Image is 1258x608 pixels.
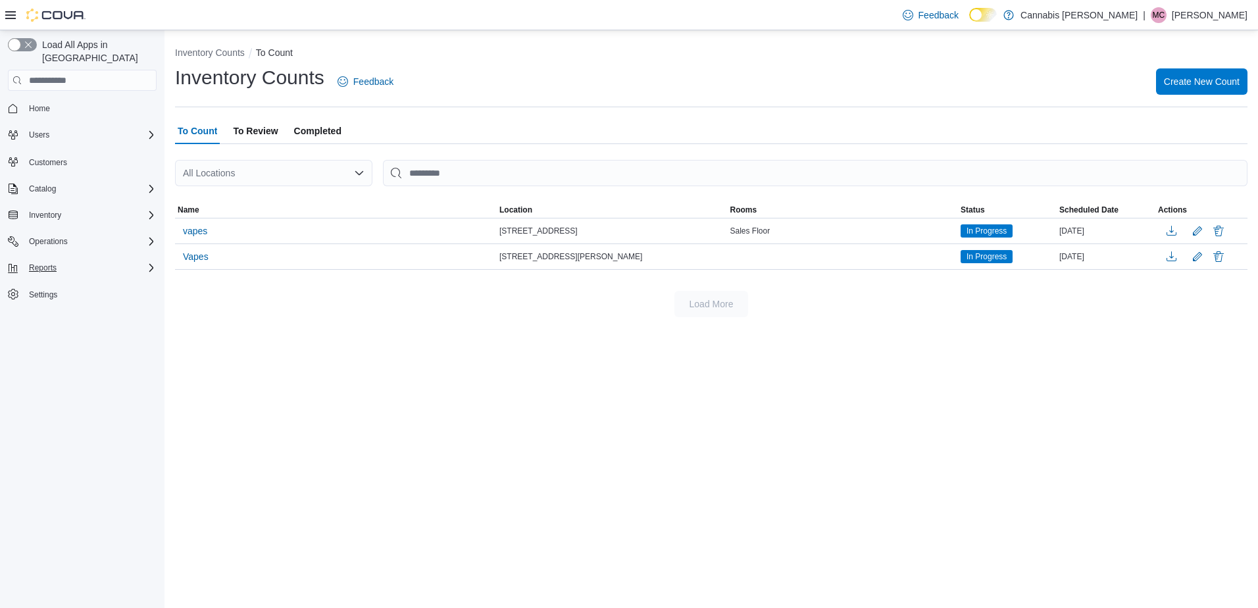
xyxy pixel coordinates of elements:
button: Operations [24,234,73,249]
button: Load More [674,291,748,317]
span: To Review [233,118,278,144]
span: Catalog [24,181,157,197]
div: [DATE] [1057,223,1155,239]
span: Status [961,205,985,215]
a: Feedback [897,2,964,28]
div: Mike Cochrane [1151,7,1167,23]
button: Scheduled Date [1057,202,1155,218]
button: Delete [1211,223,1226,239]
button: Inventory [24,207,66,223]
a: Settings [24,287,63,303]
span: Operations [24,234,157,249]
span: Reports [29,263,57,273]
span: Completed [294,118,341,144]
span: In Progress [967,251,1007,263]
button: vapes [178,221,213,241]
button: Catalog [3,180,162,198]
span: Settings [29,290,57,300]
span: [STREET_ADDRESS] [499,226,578,236]
div: Sales Floor [728,223,959,239]
span: Inventory [24,207,157,223]
button: Inventory [3,206,162,224]
button: Vapes [178,247,214,266]
span: Feedback [918,9,959,22]
span: In Progress [961,224,1013,238]
span: Settings [24,286,157,303]
span: Rooms [730,205,757,215]
button: Rooms [728,202,959,218]
p: | [1143,7,1145,23]
p: [PERSON_NAME] [1172,7,1247,23]
span: Customers [29,157,67,168]
span: Home [24,100,157,116]
button: Customers [3,152,162,171]
button: To Count [256,47,293,58]
span: Create New Count [1164,75,1240,88]
nav: Complex example [8,93,157,338]
span: Scheduled Date [1059,205,1119,215]
span: Location [499,205,532,215]
span: Users [29,130,49,140]
button: Edit count details [1190,247,1205,266]
span: In Progress [961,250,1013,263]
span: In Progress [967,225,1007,237]
p: Cannabis [PERSON_NAME] [1020,7,1138,23]
button: Settings [3,285,162,304]
span: MC [1153,7,1165,23]
button: Users [24,127,55,143]
span: Actions [1158,205,1187,215]
span: Inventory [29,210,61,220]
button: Reports [3,259,162,277]
button: Delete [1211,249,1226,265]
img: Cova [26,9,86,22]
span: Vapes [183,250,209,263]
span: Load All Apps in [GEOGRAPHIC_DATA] [37,38,157,64]
button: Home [3,99,162,118]
button: Catalog [24,181,61,197]
span: Name [178,205,199,215]
button: Users [3,126,162,144]
span: Users [24,127,157,143]
span: Catalog [29,184,56,194]
button: Inventory Counts [175,47,245,58]
span: Reports [24,260,157,276]
button: Edit count details [1190,221,1205,241]
button: Location [497,202,728,218]
span: Load More [690,297,734,311]
span: Home [29,103,50,114]
button: Status [958,202,1057,218]
h1: Inventory Counts [175,64,324,91]
div: [DATE] [1057,249,1155,265]
span: Operations [29,236,68,247]
a: Feedback [332,68,399,95]
button: Operations [3,232,162,251]
button: Name [175,202,497,218]
span: Customers [24,153,157,170]
button: Open list of options [354,168,365,178]
span: To Count [178,118,217,144]
button: Create New Count [1156,68,1247,95]
a: Customers [24,155,72,170]
span: [STREET_ADDRESS][PERSON_NAME] [499,251,642,262]
nav: An example of EuiBreadcrumbs [175,46,1247,62]
a: Home [24,101,55,116]
span: Feedback [353,75,393,88]
button: Reports [24,260,62,276]
span: vapes [183,224,207,238]
input: Dark Mode [969,8,997,22]
input: This is a search bar. After typing your query, hit enter to filter the results lower in the page. [383,160,1247,186]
